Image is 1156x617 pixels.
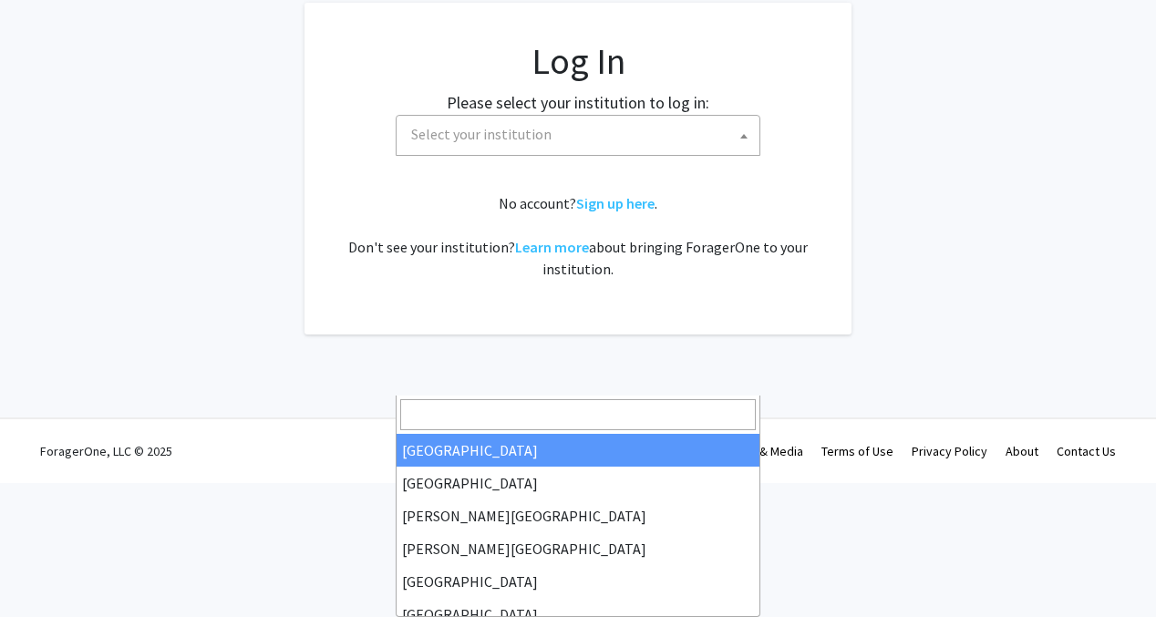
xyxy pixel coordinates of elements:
[515,238,589,256] a: Learn more about bringing ForagerOne to your institution
[1006,443,1038,459] a: About
[725,443,803,459] a: Press & Media
[397,434,759,467] li: [GEOGRAPHIC_DATA]
[397,565,759,598] li: [GEOGRAPHIC_DATA]
[341,192,815,280] div: No account? . Don't see your institution? about bringing ForagerOne to your institution.
[447,90,709,115] label: Please select your institution to log in:
[40,419,172,483] div: ForagerOne, LLC © 2025
[411,125,552,143] span: Select your institution
[397,467,759,499] li: [GEOGRAPHIC_DATA]
[576,194,655,212] a: Sign up here
[396,115,760,156] span: Select your institution
[404,116,759,153] span: Select your institution
[397,532,759,565] li: [PERSON_NAME][GEOGRAPHIC_DATA]
[821,443,893,459] a: Terms of Use
[1057,443,1116,459] a: Contact Us
[912,443,987,459] a: Privacy Policy
[397,499,759,532] li: [PERSON_NAME][GEOGRAPHIC_DATA]
[400,399,756,430] input: Search
[341,39,815,83] h1: Log In
[14,535,77,603] iframe: Chat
